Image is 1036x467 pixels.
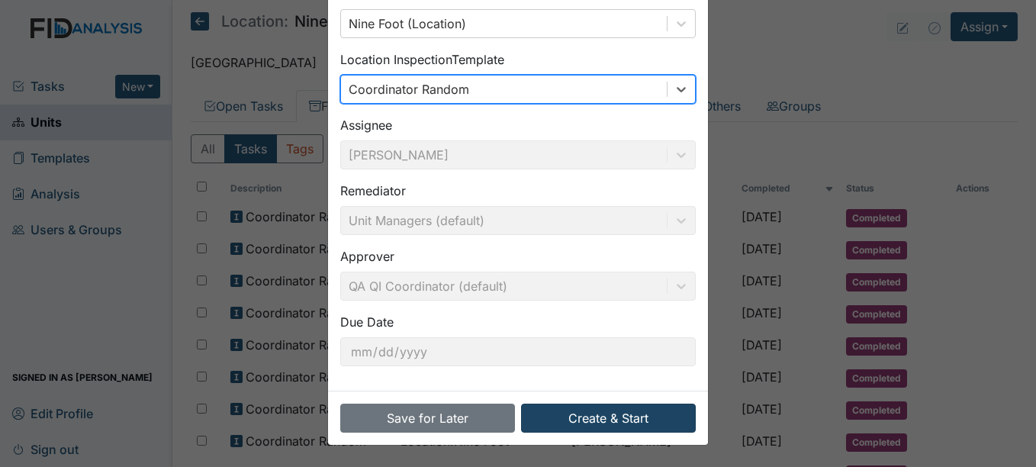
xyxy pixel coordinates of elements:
[340,313,394,331] label: Due Date
[349,14,466,33] div: Nine Foot (Location)
[340,182,406,200] label: Remediator
[340,50,504,69] label: Location Inspection Template
[521,404,696,433] button: Create & Start
[349,80,469,98] div: Coordinator Random
[340,116,392,134] label: Assignee
[340,247,394,266] label: Approver
[340,404,515,433] button: Save for Later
